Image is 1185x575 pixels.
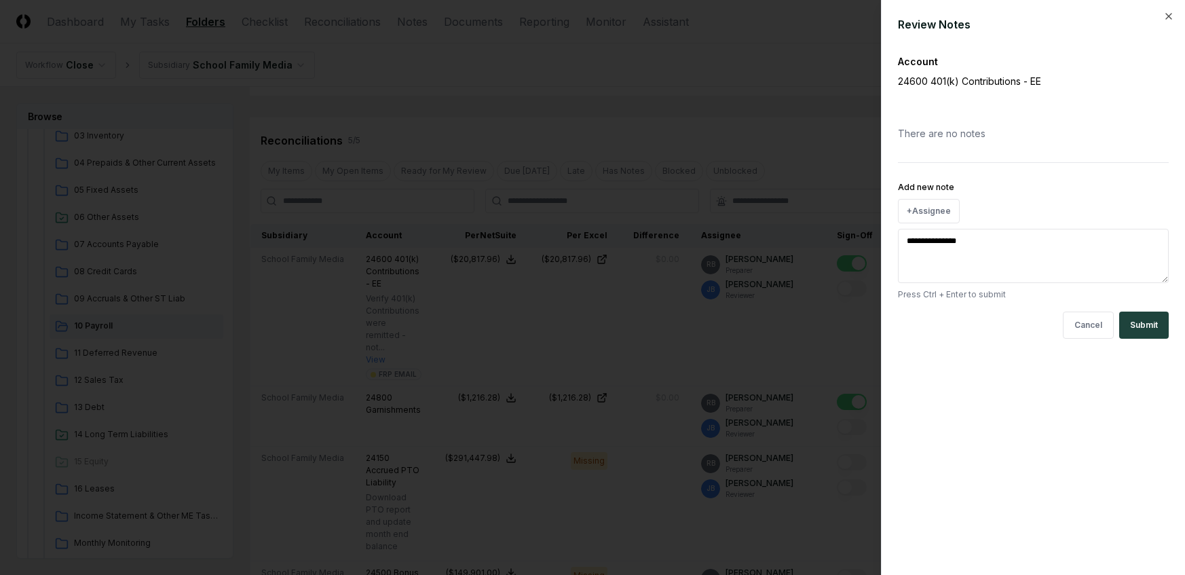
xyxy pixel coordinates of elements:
[898,54,1169,69] div: Account
[898,115,1169,151] div: There are no notes
[898,182,954,192] label: Add new note
[1063,312,1114,339] button: Cancel
[898,199,960,223] button: +Assignee
[898,74,1122,88] p: 24600 401(k) Contributions - EE
[898,289,1169,301] p: Press Ctrl + Enter to submit
[898,16,1169,33] div: Review Notes
[1119,312,1169,339] button: Submit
